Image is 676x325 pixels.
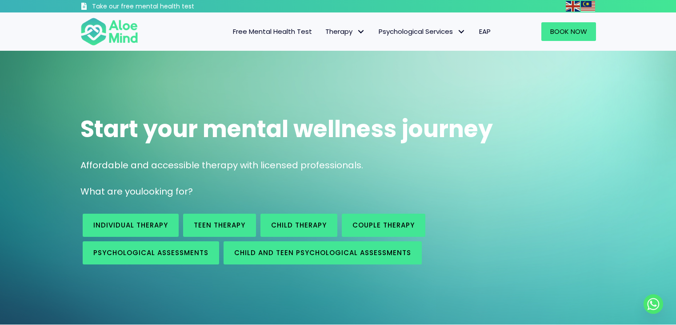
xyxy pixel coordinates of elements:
a: Book Now [541,22,596,41]
span: What are you [80,185,141,198]
img: ms [581,1,595,12]
a: Whatsapp [644,294,663,314]
a: Psychological ServicesPsychological Services: submenu [372,22,472,41]
span: Teen Therapy [194,220,245,230]
img: en [566,1,580,12]
span: Individual therapy [93,220,168,230]
a: Individual therapy [83,214,179,237]
a: English [566,1,581,11]
a: Take our free mental health test [80,2,242,12]
a: Teen Therapy [183,214,256,237]
nav: Menu [150,22,497,41]
span: Couple therapy [352,220,415,230]
span: Therapy [325,27,365,36]
p: Affordable and accessible therapy with licensed professionals. [80,159,596,172]
a: Child Therapy [260,214,337,237]
a: Free Mental Health Test [226,22,319,41]
a: EAP [472,22,497,41]
span: Psychological Services: submenu [455,25,468,38]
a: Couple therapy [342,214,425,237]
img: Aloe mind Logo [80,17,138,46]
a: Psychological assessments [83,241,219,264]
span: Start your mental wellness journey [80,113,493,145]
span: EAP [479,27,491,36]
h3: Take our free mental health test [92,2,242,11]
span: Free Mental Health Test [233,27,312,36]
span: Therapy: submenu [355,25,368,38]
span: Child Therapy [271,220,327,230]
span: Psychological assessments [93,248,208,257]
span: Psychological Services [379,27,466,36]
a: TherapyTherapy: submenu [319,22,372,41]
a: Malay [581,1,596,11]
span: looking for? [141,185,193,198]
span: Book Now [550,27,587,36]
a: Child and Teen Psychological assessments [224,241,422,264]
span: Child and Teen Psychological assessments [234,248,411,257]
